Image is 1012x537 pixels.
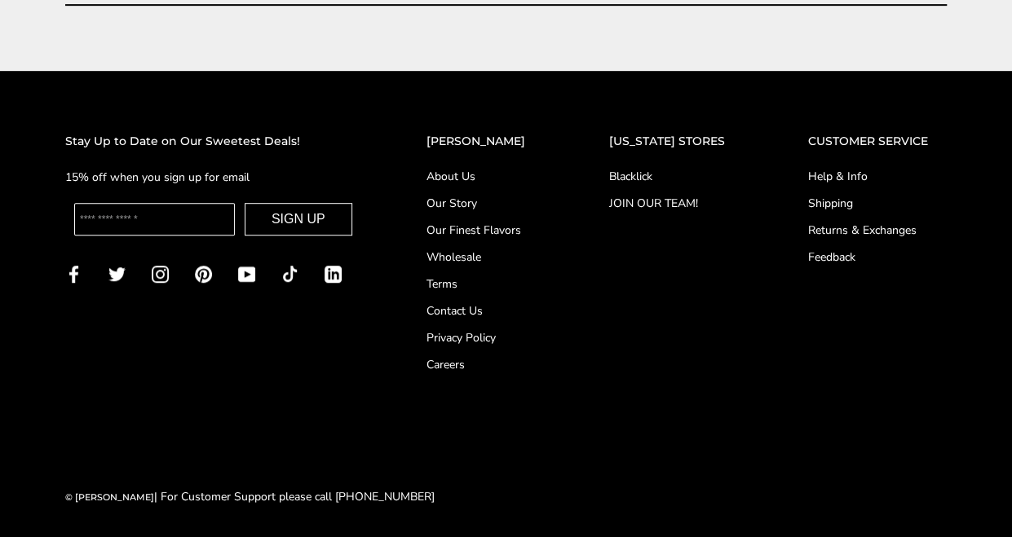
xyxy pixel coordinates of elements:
[74,203,235,235] input: Enter your email
[426,329,544,346] a: Privacy Policy
[608,168,743,185] a: Blacklick
[608,132,743,151] h2: [US_STATE] STORES
[65,168,361,187] p: 15% off when you sign up for email
[426,356,544,373] a: Careers
[65,264,82,283] a: Facebook
[426,275,544,293] a: Terms
[808,195,947,212] a: Shipping
[426,168,544,185] a: About Us
[245,203,352,235] button: SIGN UP
[325,264,342,283] a: LinkedIn
[65,132,361,151] h2: Stay Up to Date on Our Sweetest Deals!
[426,249,544,266] a: Wholesale
[65,487,435,506] div: | For Customer Support please call [PHONE_NUMBER]
[808,132,947,151] h2: CUSTOMER SERVICE
[426,222,544,239] a: Our Finest Flavors
[65,491,154,503] a: © [PERSON_NAME]
[808,168,947,185] a: Help & Info
[152,264,169,283] a: Instagram
[238,264,255,283] a: YouTube
[808,249,947,266] a: Feedback
[426,132,544,151] h2: [PERSON_NAME]
[281,264,298,283] a: TikTok
[195,264,212,283] a: Pinterest
[426,195,544,212] a: Our Story
[808,222,947,239] a: Returns & Exchanges
[608,195,743,212] a: JOIN OUR TEAM!
[108,264,126,283] a: Twitter
[426,302,544,319] a: Contact Us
